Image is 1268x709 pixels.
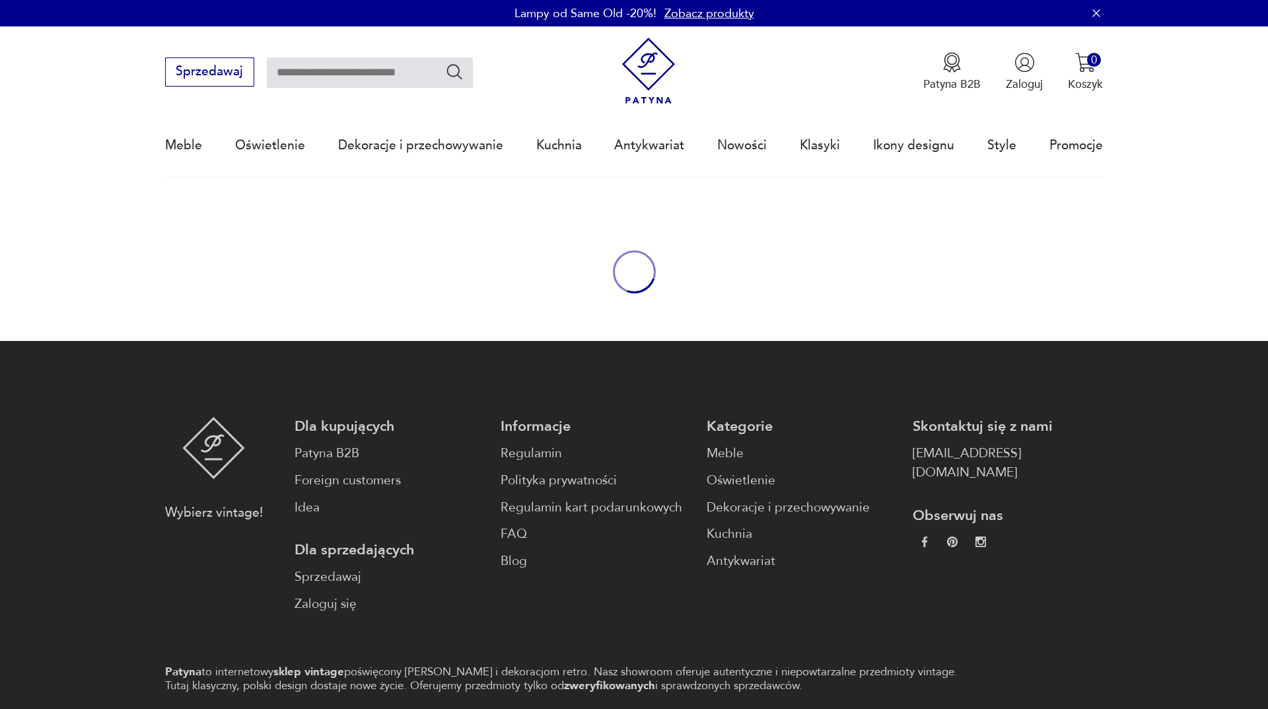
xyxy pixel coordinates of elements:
[707,471,897,490] a: Oświetlenie
[707,525,897,544] a: Kuchnia
[717,115,767,176] a: Nowości
[707,498,897,517] a: Dekoracje i przechowywanie
[295,568,485,587] a: Sprzedawaj
[942,52,962,73] img: Ikona medalu
[295,498,485,517] a: Idea
[707,444,897,463] a: Meble
[913,417,1103,436] p: Skontaktuj się z nami
[1049,115,1103,176] a: Promocje
[514,5,656,22] p: Lampy od Same Old -20%!
[873,115,954,176] a: Ikony designu
[1006,52,1043,92] button: Zaloguj
[919,537,930,547] img: da9060093f698e4c3cedc1453eec5031.webp
[501,444,691,463] a: Regulamin
[295,541,485,560] p: Dla sprzedających
[501,498,691,517] a: Regulamin kart podarunkowych
[800,115,840,176] a: Klasyki
[501,417,691,436] p: Informacje
[295,444,485,463] a: Patyna B2B
[975,537,986,547] img: c2fd9cf7f39615d9d6839a72ae8e59e5.webp
[501,471,691,490] a: Polityka prywatności
[295,595,485,614] a: Zaloguj się
[182,417,245,479] img: Patyna - sklep z meblami i dekoracjami vintage
[338,115,503,176] a: Dekoracje i przechowywanie
[1087,53,1101,67] div: 0
[1068,52,1103,92] button: 0Koszyk
[165,57,254,87] button: Sprzedawaj
[923,52,981,92] button: Patyna B2B
[165,665,985,693] p: to internetowy poświęcony [PERSON_NAME] i dekoracjom retro. Nasz showroom oferuje autentyczne i n...
[707,552,897,571] a: Antykwariat
[165,67,254,78] a: Sprzedawaj
[536,115,582,176] a: Kuchnia
[1014,52,1035,73] img: Ikonka użytkownika
[235,115,305,176] a: Oświetlenie
[664,5,754,22] a: Zobacz produkty
[501,552,691,571] a: Blog
[295,417,485,436] p: Dla kupujących
[501,525,691,544] a: FAQ
[614,115,684,176] a: Antykwariat
[165,115,202,176] a: Meble
[913,444,1103,482] a: [EMAIL_ADDRESS][DOMAIN_NAME]
[165,664,201,679] strong: Patyna
[923,52,981,92] a: Ikona medaluPatyna B2B
[273,664,344,679] strong: sklep vintage
[947,537,958,547] img: 37d27d81a828e637adc9f9cb2e3d3a8a.webp
[616,38,682,104] img: Patyna - sklep z meblami i dekoracjami vintage
[913,506,1103,525] p: Obserwuj nas
[1006,77,1043,92] p: Zaloguj
[707,417,897,436] p: Kategorie
[1075,52,1096,73] img: Ikona koszyka
[295,471,485,490] a: Foreign customers
[165,504,263,523] p: Wybierz vintage!
[987,115,1016,176] a: Style
[445,62,464,81] button: Szukaj
[1068,77,1103,92] p: Koszyk
[564,678,655,693] strong: zweryfikowanych
[923,77,981,92] p: Patyna B2B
